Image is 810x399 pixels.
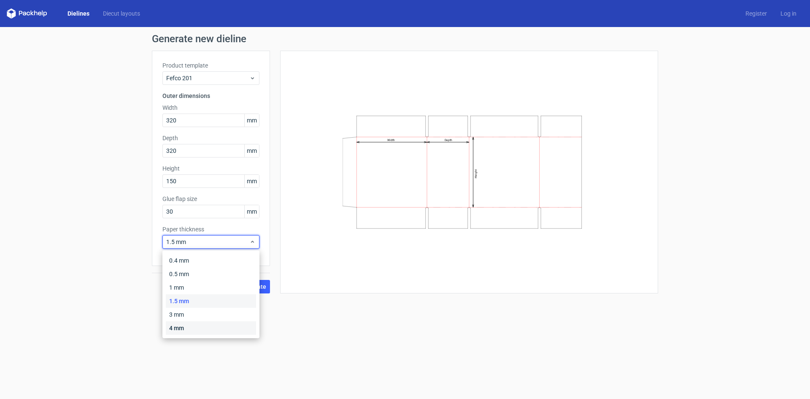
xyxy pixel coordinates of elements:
[166,308,256,321] div: 3 mm
[244,175,259,187] span: mm
[244,114,259,127] span: mm
[162,225,259,233] label: Paper thickness
[152,34,658,44] h1: Generate new dieline
[445,138,452,142] text: Depth
[162,134,259,142] label: Depth
[774,9,803,18] a: Log in
[166,281,256,294] div: 1 mm
[166,254,256,267] div: 0.4 mm
[166,74,249,82] span: Fefco 201
[61,9,96,18] a: Dielines
[162,92,259,100] h3: Outer dimensions
[96,9,147,18] a: Diecut layouts
[739,9,774,18] a: Register
[166,321,256,335] div: 4 mm
[244,144,259,157] span: mm
[244,205,259,218] span: mm
[166,267,256,281] div: 0.5 mm
[162,164,259,173] label: Height
[166,238,249,246] span: 1.5 mm
[162,61,259,70] label: Product template
[166,294,256,308] div: 1.5 mm
[162,103,259,112] label: Width
[474,169,478,178] text: Height
[162,195,259,203] label: Glue flap size
[387,138,395,142] text: Width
